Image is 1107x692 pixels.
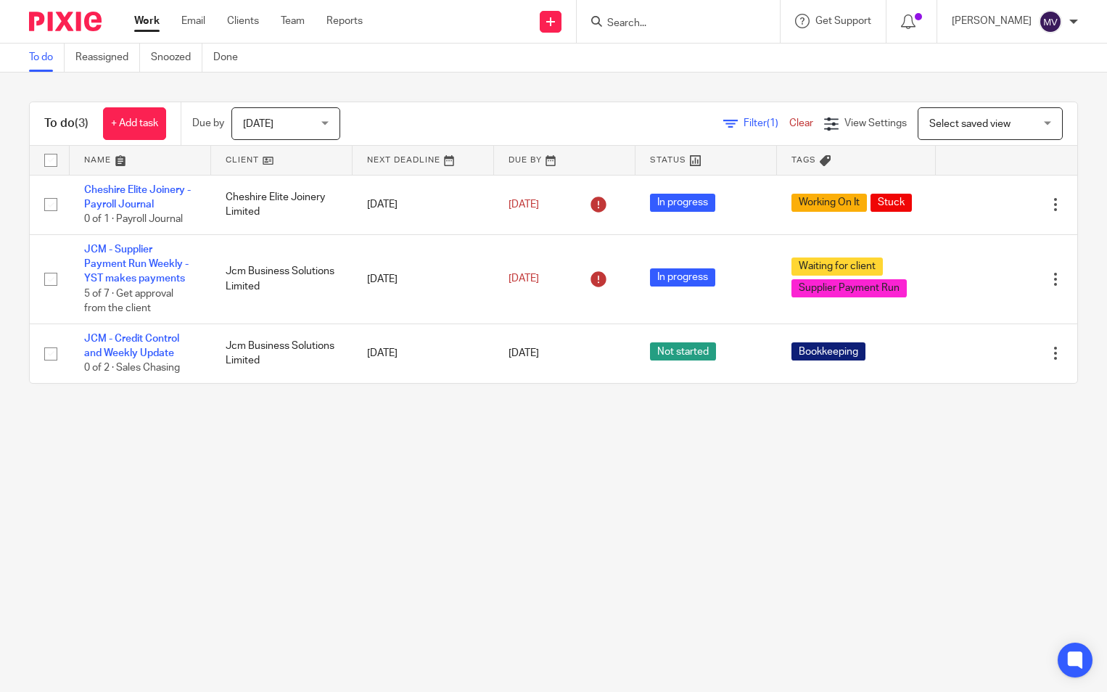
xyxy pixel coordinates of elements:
[213,44,249,72] a: Done
[281,14,305,28] a: Team
[211,175,353,234] td: Cheshire Elite Joinery Limited
[791,258,883,276] span: Waiting for client
[44,116,89,131] h1: To do
[75,44,140,72] a: Reassigned
[650,268,715,287] span: In progress
[791,342,865,361] span: Bookkeeping
[181,14,205,28] a: Email
[815,16,871,26] span: Get Support
[326,14,363,28] a: Reports
[211,324,353,383] td: Jcm Business Solutions Limited
[929,119,1011,129] span: Select saved view
[243,119,273,129] span: [DATE]
[650,342,716,361] span: Not started
[84,334,179,358] a: JCM - Credit Control and Weekly Update
[744,118,789,128] span: Filter
[353,324,494,383] td: [DATE]
[29,44,65,72] a: To do
[789,118,813,128] a: Clear
[84,363,180,374] span: 0 of 2 · Sales Chasing
[871,194,912,212] span: Stuck
[606,17,736,30] input: Search
[650,194,715,212] span: In progress
[952,14,1032,28] p: [PERSON_NAME]
[353,234,494,324] td: [DATE]
[84,214,183,224] span: 0 of 1 · Payroll Journal
[791,156,816,164] span: Tags
[75,118,89,129] span: (3)
[151,44,202,72] a: Snoozed
[227,14,259,28] a: Clients
[211,234,353,324] td: Jcm Business Solutions Limited
[84,244,189,284] a: JCM - Supplier Payment Run Weekly - YST makes payments
[29,12,102,31] img: Pixie
[509,199,539,210] span: [DATE]
[844,118,907,128] span: View Settings
[353,175,494,234] td: [DATE]
[134,14,160,28] a: Work
[1039,10,1062,33] img: svg%3E
[84,185,191,210] a: Cheshire Elite Joinery - Payroll Journal
[767,118,778,128] span: (1)
[791,279,907,297] span: Supplier Payment Run
[509,274,539,284] span: [DATE]
[509,348,539,358] span: [DATE]
[103,107,166,140] a: + Add task
[791,194,867,212] span: Working On It
[84,289,173,314] span: 5 of 7 · Get approval from the client
[192,116,224,131] p: Due by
